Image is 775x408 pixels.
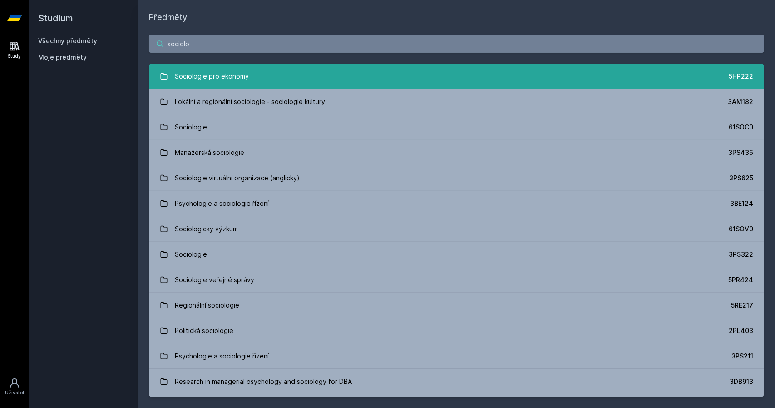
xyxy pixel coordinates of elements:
a: Politická sociologie 2PL403 [149,318,764,343]
div: Research in managerial psychology and sociology for DBA [175,373,352,391]
a: Sociologický výzkum 61SOV0 [149,216,764,242]
a: Psychologie a sociologie řízení 3PS211 [149,343,764,369]
div: 3PS322 [729,250,753,259]
div: Sociologie veřejné správy [175,271,255,289]
a: Study [2,36,27,64]
div: 3PS436 [728,148,753,157]
div: 61SOC0 [729,123,753,132]
h1: Předměty [149,11,764,24]
div: 3PS211 [731,352,753,361]
div: Regionální sociologie [175,296,240,314]
div: Study [8,53,21,60]
div: Sociologie [175,245,207,264]
div: 2PL403 [729,326,753,335]
a: Všechny předměty [38,37,97,45]
div: Psychologie a sociologie řízení [175,194,269,213]
div: Lokální a regionální sociologie - sociologie kultury [175,93,326,111]
div: 3BE124 [730,199,753,208]
a: Sociologie virtuální organizace (anglicky) 3PS625 [149,165,764,191]
div: 5PR424 [728,275,753,284]
div: Psychologie a sociologie řízení [175,347,269,365]
a: Lokální a regionální sociologie - sociologie kultury 3AM182 [149,89,764,114]
a: Uživatel [2,373,27,401]
div: 3DB913 [730,377,753,386]
div: Politická sociologie [175,322,234,340]
a: Sociologie 3PS322 [149,242,764,267]
a: Sociologie 61SOC0 [149,114,764,140]
div: Manažerská sociologie [175,144,245,162]
div: 5HP222 [729,72,753,81]
a: Psychologie a sociologie řízení 3BE124 [149,191,764,216]
div: 61SOV0 [729,224,753,234]
div: Sociologie virtuální organizace (anglicky) [175,169,300,187]
span: Moje předměty [38,53,87,62]
div: Sociologie [175,118,207,136]
div: Uživatel [5,389,24,396]
a: Sociologie pro ekonomy 5HP222 [149,64,764,89]
div: Sociologický výzkum [175,220,238,238]
a: Research in managerial psychology and sociology for DBA 3DB913 [149,369,764,394]
div: 5RE217 [731,301,753,310]
input: Název nebo ident předmětu… [149,35,764,53]
a: Sociologie veřejné správy 5PR424 [149,267,764,293]
div: 3AM182 [728,97,753,106]
div: 3PS625 [729,174,753,183]
a: Regionální sociologie 5RE217 [149,293,764,318]
div: Sociologie pro ekonomy [175,67,249,85]
a: Manažerská sociologie 3PS436 [149,140,764,165]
